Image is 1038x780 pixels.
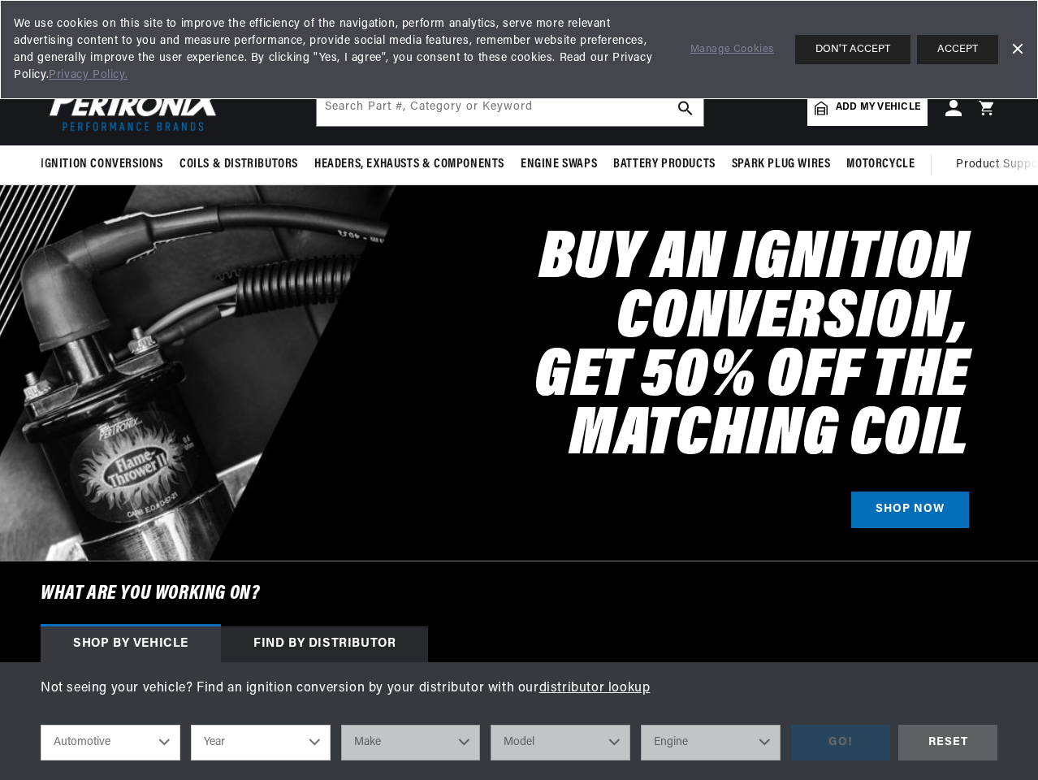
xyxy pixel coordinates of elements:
a: Manage Cookies [690,41,774,58]
a: SHOP NOW [851,492,969,528]
span: Motorcycle [846,156,915,173]
span: Spark Plug Wires [732,156,831,173]
span: Headers, Exhausts & Components [314,156,504,173]
button: search button [668,90,703,126]
summary: Ignition Conversions [41,145,171,184]
button: ACCEPT [917,35,998,64]
a: distributor lookup [539,682,651,695]
button: DON'T ACCEPT [795,35,910,64]
summary: Coils & Distributors [171,145,306,184]
div: Shop by vehicle [41,626,221,662]
div: RESET [898,725,997,761]
a: Add my vehicle [807,90,928,126]
span: Battery Products [613,156,716,173]
input: Search Part #, Category or Keyword [317,90,703,126]
select: Model [491,725,630,760]
span: Engine Swaps [521,156,597,173]
p: Not seeing your vehicle? Find an ignition conversion by your distributor with our [41,678,997,700]
select: Engine [641,725,781,760]
summary: Engine Swaps [513,145,605,184]
summary: Motorcycle [838,145,923,184]
span: We use cookies on this site to improve the efficiency of the navigation, perform analytics, serve... [14,15,668,84]
a: Dismiss Banner [1005,37,1029,62]
summary: Battery Products [605,145,724,184]
span: Add my vehicle [836,100,920,115]
a: Privacy Policy. [49,69,128,81]
summary: Headers, Exhausts & Components [306,145,513,184]
select: Year [191,725,331,760]
h2: Buy an Ignition Conversion, Get 50% off the Matching Coil [275,231,969,466]
select: Make [341,725,481,760]
img: Pertronix [41,80,227,136]
span: Ignition Conversions [41,156,163,173]
div: Find by Distributor [221,626,428,662]
select: Ride Type [41,725,180,760]
summary: Spark Plug Wires [724,145,839,184]
span: Coils & Distributors [179,156,298,173]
